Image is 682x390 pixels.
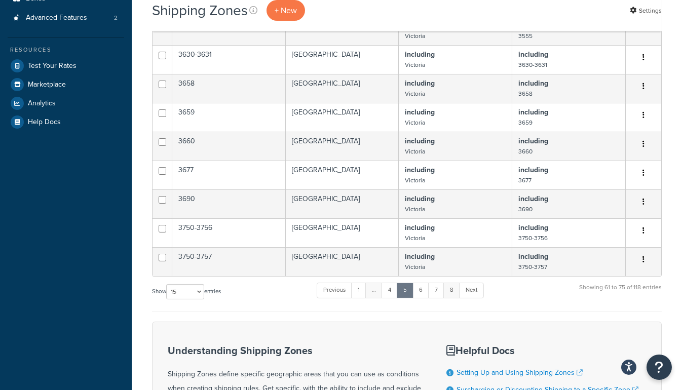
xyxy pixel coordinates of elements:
td: [GEOGRAPHIC_DATA] [286,218,399,247]
td: [GEOGRAPHIC_DATA] [286,161,399,189]
span: 2 [114,14,118,22]
a: 1 [351,283,366,298]
td: [GEOGRAPHIC_DATA] [286,74,399,103]
a: 8 [443,283,460,298]
td: 3750-3756 [172,218,286,247]
small: 3659 [518,118,533,127]
span: Marketplace [28,81,66,89]
select: Showentries [166,284,204,299]
small: 3750-3757 [518,262,547,271]
b: including [405,193,435,204]
span: Advanced Features [26,14,87,22]
b: including [518,222,548,233]
td: 3630-3631 [172,45,286,74]
td: 3677 [172,161,286,189]
b: including [405,165,435,175]
a: Help Docs [8,113,124,131]
b: including [405,251,435,262]
td: 3660 [172,132,286,161]
h3: Helpful Docs [446,345,638,356]
small: 3630-3631 [518,60,547,69]
td: [GEOGRAPHIC_DATA] [286,247,399,276]
a: 5 [397,283,413,298]
small: Victoria [405,205,425,214]
a: Test Your Rates [8,57,124,75]
small: 3677 [518,176,532,185]
a: Advanced Features 2 [8,9,124,27]
small: Victoria [405,31,425,41]
a: Setting Up and Using Shipping Zones [457,367,583,378]
td: 3659 [172,103,286,132]
li: Advanced Features [8,9,124,27]
a: Settings [630,4,662,18]
span: Analytics [28,99,56,108]
a: 7 [428,283,444,298]
small: 3750-3756 [518,233,548,243]
b: including [518,193,548,204]
b: including [518,49,548,60]
a: 6 [412,283,429,298]
a: Next [459,283,484,298]
td: 3658 [172,74,286,103]
td: [GEOGRAPHIC_DATA] [286,189,399,218]
small: Victoria [405,262,425,271]
span: Help Docs [28,118,61,127]
b: including [405,49,435,60]
a: … [365,283,383,298]
b: including [518,78,548,89]
small: Victoria [405,147,425,156]
h3: Understanding Shipping Zones [168,345,421,356]
span: + New [275,5,297,16]
a: Analytics [8,94,124,112]
small: Victoria [405,118,425,127]
b: including [405,78,435,89]
td: 3750-3757 [172,247,286,276]
small: 3690 [518,205,533,214]
label: Show entries [152,284,221,299]
a: Marketplace [8,75,124,94]
small: 3555 [518,31,533,41]
b: including [518,107,548,118]
td: 3690 [172,189,286,218]
b: including [405,136,435,146]
div: Resources [8,46,124,54]
div: Showing 61 to 75 of 118 entries [579,282,662,303]
b: including [405,222,435,233]
small: Victoria [405,176,425,185]
td: [GEOGRAPHIC_DATA] [286,103,399,132]
small: Victoria [405,233,425,243]
a: 4 [382,283,398,298]
b: including [518,251,548,262]
b: including [518,136,548,146]
small: 3658 [518,89,533,98]
td: [GEOGRAPHIC_DATA] [286,45,399,74]
a: Previous [317,283,352,298]
b: including [405,107,435,118]
span: Test Your Rates [28,62,77,70]
small: Victoria [405,60,425,69]
small: Victoria [405,89,425,98]
button: Open Resource Center [647,355,672,380]
td: [GEOGRAPHIC_DATA] [286,132,399,161]
h1: Shipping Zones [152,1,248,20]
b: including [518,165,548,175]
small: 3660 [518,147,533,156]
